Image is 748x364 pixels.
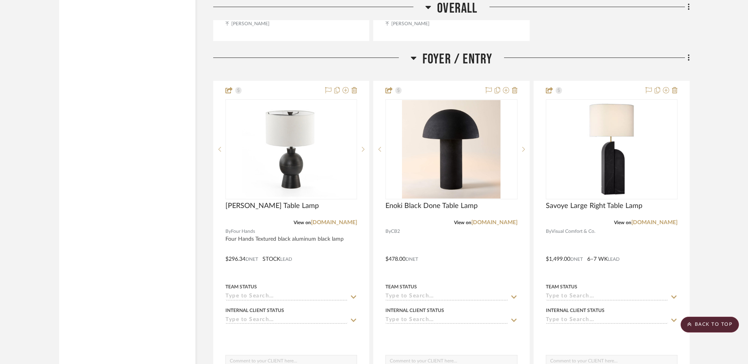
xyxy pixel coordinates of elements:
input: Type to Search… [385,317,508,324]
div: Internal Client Status [225,307,284,314]
input: Type to Search… [225,317,348,324]
span: [PERSON_NAME] Table Lamp [225,202,319,210]
span: By [385,228,391,235]
a: [DOMAIN_NAME] [631,220,677,225]
input: Type to Search… [546,317,668,324]
span: View on [454,220,471,225]
input: Type to Search… [385,293,508,301]
span: Four Hands [231,228,255,235]
span: View on [614,220,631,225]
span: Visual Comfort & Co. [551,228,595,235]
scroll-to-top-button: BACK TO TOP [681,317,739,332]
span: Enoki Black Done Table Lamp [385,202,478,210]
img: Savoye Large Right Table Lamp [562,100,661,199]
div: Team Status [225,283,257,290]
input: Type to Search… [225,293,348,301]
span: By [225,228,231,235]
div: Team Status [546,283,577,290]
span: Savoye Large Right Table Lamp [546,202,642,210]
img: Kelita Table Lamp [242,100,341,199]
input: Type to Search… [546,293,668,301]
span: CB2 [391,228,400,235]
span: By [546,228,551,235]
a: [DOMAIN_NAME] [471,220,517,225]
span: View on [294,220,311,225]
div: Internal Client Status [546,307,605,314]
img: Enoki Black Done Table Lamp [402,100,501,199]
div: Team Status [385,283,417,290]
span: Foyer / Entry [422,51,493,68]
div: Internal Client Status [385,307,444,314]
a: [DOMAIN_NAME] [311,220,357,225]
